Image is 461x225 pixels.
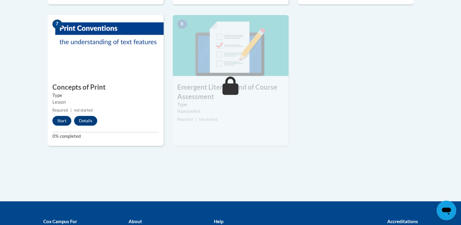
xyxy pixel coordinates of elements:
[52,92,159,99] label: Type
[52,116,71,126] button: Start
[199,117,218,122] span: not started
[128,219,142,224] b: About
[52,108,68,112] span: Required
[214,219,223,224] b: Help
[74,108,93,112] span: not started
[43,219,77,224] b: Cox Campus For
[173,15,289,76] img: Course Image
[48,15,164,76] img: Course Image
[70,108,72,112] span: |
[173,83,289,102] h3: Emergent Literacy End of Course Assessment
[177,117,193,122] span: Required
[52,133,159,140] label: 0% completed
[74,116,97,126] button: Details
[52,20,62,29] span: 7
[195,117,197,122] span: |
[387,219,418,224] b: Accreditations
[177,101,284,108] label: Type
[48,83,164,92] h3: Concepts of Print
[177,20,187,29] span: 8
[52,99,159,105] div: Lesson
[437,201,456,220] iframe: Button to launch messaging window
[177,108,284,115] div: Assessment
